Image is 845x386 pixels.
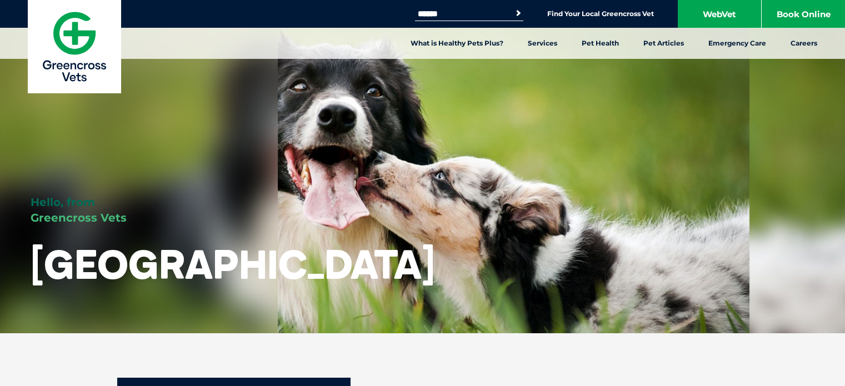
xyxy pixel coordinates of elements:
[696,28,778,59] a: Emergency Care
[513,8,524,19] button: Search
[569,28,631,59] a: Pet Health
[31,195,95,209] span: Hello, from
[31,242,435,286] h1: [GEOGRAPHIC_DATA]
[778,28,829,59] a: Careers
[398,28,516,59] a: What is Healthy Pets Plus?
[631,28,696,59] a: Pet Articles
[31,211,127,224] span: Greencross Vets
[516,28,569,59] a: Services
[547,9,654,18] a: Find Your Local Greencross Vet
